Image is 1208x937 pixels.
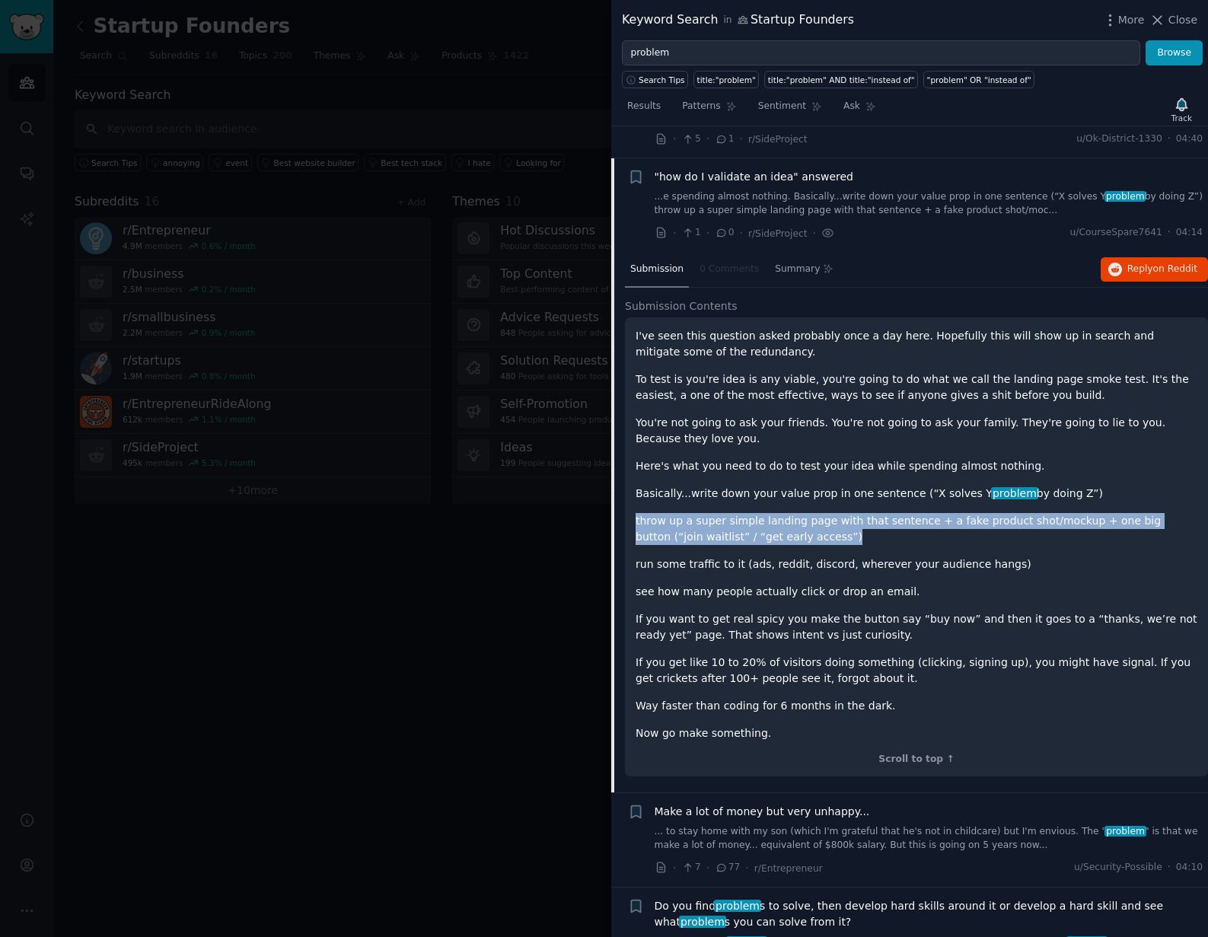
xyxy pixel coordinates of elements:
input: Try a keyword related to your business [622,40,1140,66]
span: on Reddit [1153,263,1197,274]
a: Ask [838,94,881,126]
span: u/CourseSpare7641 [1070,226,1162,240]
p: throw up a super simple landing page with that sentence + a fake product shot/mockup + one big bu... [636,513,1197,545]
a: "how do I validate an idea" answered [655,169,853,185]
span: · [673,225,676,241]
button: Browse [1146,40,1203,66]
span: · [706,860,709,876]
span: Submission Contents [625,298,738,314]
div: "problem" OR "instead of" [927,75,1031,85]
div: Scroll to top ↑ [636,753,1197,766]
span: · [745,860,748,876]
span: · [1168,132,1171,146]
div: title:"problem" AND title:"instead of" [768,75,915,85]
button: More [1102,12,1145,28]
span: 0 [715,226,734,240]
a: Results [622,94,666,126]
span: Close [1168,12,1197,28]
span: · [706,225,709,241]
span: 04:14 [1176,226,1203,240]
span: 5 [681,132,700,146]
span: · [673,131,676,147]
span: · [740,225,743,241]
p: If you want to get real spicy you make the button say “buy now” and then it goes to a “thanks, we... [636,611,1197,643]
span: Patterns [682,100,720,113]
span: Submission [630,263,684,276]
p: You're not going to ask your friends. You're not going to ask your family. They're going to lie t... [636,415,1197,447]
span: r/SideProject [748,228,808,239]
span: in [723,14,731,27]
span: problem [1104,826,1146,837]
a: ... to stay home with my son (which I'm grateful that he's not in childcare) but I'm envious. The... [655,825,1203,852]
p: Now go make something. [636,725,1197,741]
p: To test is you're idea is any viable, you're going to do what we call the landing page smoke test... [636,371,1197,403]
span: Reply [1127,263,1197,276]
button: Search Tips [622,71,688,88]
p: Here's what you need to do to test your idea while spending almost nothing. [636,458,1197,474]
span: 7 [681,861,700,875]
span: u/Ok-District-1330 [1076,132,1162,146]
p: If you get like 10 to 20% of visitors doing something (clicking, signing up), you might have sign... [636,655,1197,687]
span: · [706,131,709,147]
span: Summary [775,263,820,276]
p: see how many people actually click or drop an email. [636,584,1197,600]
span: 1 [681,226,700,240]
div: Keyword Search Startup Founders [622,11,854,30]
a: title:"problem" [693,71,759,88]
span: problem [991,487,1037,499]
span: · [740,131,743,147]
a: Make a lot of money but very unhappy... [655,804,870,820]
p: run some traffic to it (ads, reddit, discord, wherever your audience hangs) [636,556,1197,572]
button: Replyon Reddit [1101,257,1208,282]
div: Track [1171,113,1192,123]
span: · [1168,226,1171,240]
span: Ask [843,100,860,113]
span: 77 [715,861,740,875]
a: "problem" OR "instead of" [923,71,1034,88]
a: Sentiment [753,94,827,126]
span: Do you find s to solve, then develop hard skills around it or develop a hard skill and see what s... [655,898,1203,930]
span: problem [714,900,760,912]
div: title:"problem" [697,75,756,85]
span: u/Security-Possible [1074,861,1162,875]
a: Patterns [677,94,741,126]
span: · [673,860,676,876]
p: Basically...write down your value prop in one sentence (“X solves Y by doing Z”) [636,486,1197,502]
span: · [1168,861,1171,875]
span: 04:40 [1176,132,1203,146]
button: Close [1149,12,1197,28]
span: 1 [715,132,734,146]
span: problem [1104,191,1146,202]
span: · [813,225,816,241]
span: problem [679,916,725,928]
span: Sentiment [758,100,806,113]
a: Do you findproblems to solve, then develop hard skills around it or develop a hard skill and see ... [655,898,1203,930]
a: title:"problem" AND title:"instead of" [764,71,918,88]
span: 04:10 [1176,861,1203,875]
button: Track [1166,94,1197,126]
span: r/Entrepreneur [754,863,823,874]
a: ...e spending almost nothing. Basically...write down your value prop in one sentence (“X solves Y... [655,190,1203,217]
span: Results [627,100,661,113]
p: Way faster than coding for 6 months in the dark. [636,698,1197,714]
span: More [1118,12,1145,28]
p: I've seen this question asked probably once a day here. Hopefully this will show up in search and... [636,328,1197,360]
span: Search Tips [639,75,685,85]
span: r/SideProject [748,134,808,145]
